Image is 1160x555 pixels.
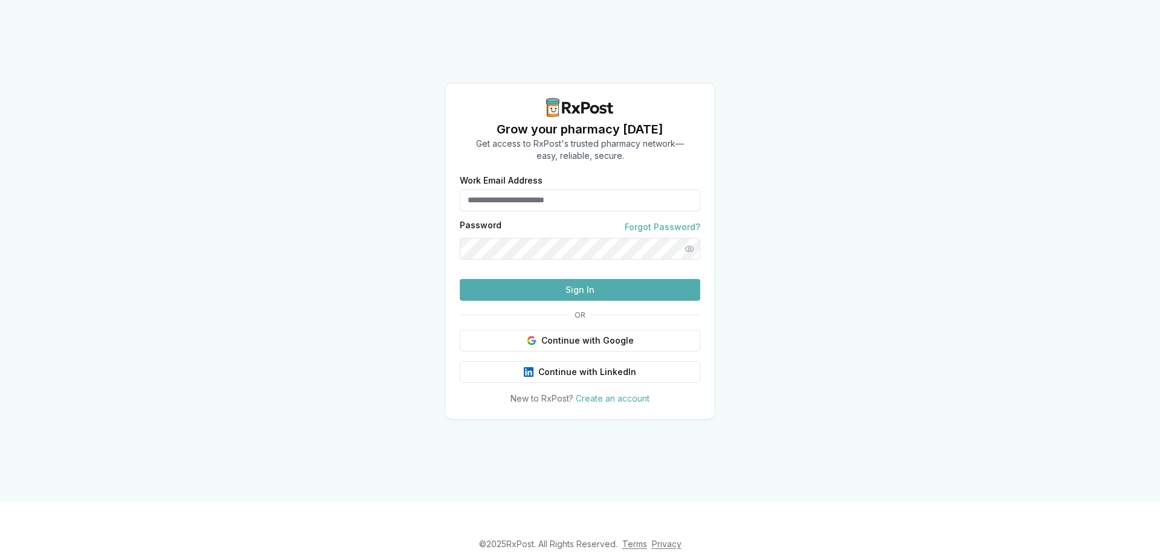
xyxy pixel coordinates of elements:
img: LinkedIn [524,367,533,377]
a: Privacy [652,539,681,549]
p: Get access to RxPost's trusted pharmacy network— easy, reliable, secure. [476,138,684,162]
img: RxPost Logo [541,98,619,117]
button: Sign In [460,279,700,301]
span: New to RxPost? [511,393,573,403]
h1: Grow your pharmacy [DATE] [476,121,684,138]
img: Google [527,336,536,345]
button: Show password [678,238,700,260]
label: Work Email Address [460,176,700,185]
button: Continue with LinkedIn [460,361,700,383]
a: Forgot Password? [625,221,700,233]
label: Password [460,221,501,233]
span: OR [570,310,590,320]
a: Terms [622,539,647,549]
button: Continue with Google [460,330,700,351]
a: Create an account [576,393,649,403]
